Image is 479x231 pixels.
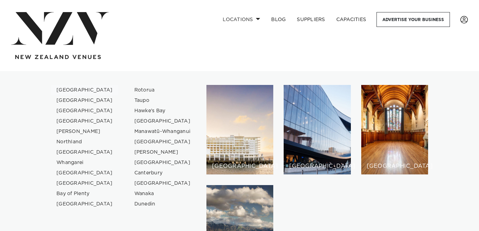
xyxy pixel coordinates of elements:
[51,116,118,126] a: [GEOGRAPHIC_DATA]
[289,163,345,169] h6: [GEOGRAPHIC_DATA]
[206,85,273,175] a: Auckland venues [GEOGRAPHIC_DATA]
[367,163,423,169] h6: [GEOGRAPHIC_DATA]
[212,163,268,169] h6: [GEOGRAPHIC_DATA]
[51,178,118,189] a: [GEOGRAPHIC_DATA]
[361,85,428,175] a: Christchurch venues [GEOGRAPHIC_DATA]
[15,55,101,59] img: new-zealand-venues-text.png
[129,95,196,106] a: Taupo
[51,168,118,178] a: [GEOGRAPHIC_DATA]
[129,199,196,209] a: Dunedin
[51,157,118,168] a: Whangarei
[129,137,196,147] a: [GEOGRAPHIC_DATA]
[266,12,291,27] a: BLOG
[129,85,196,95] a: Rotorua
[129,126,196,137] a: Manawatū-Whanganui
[51,126,118,137] a: [PERSON_NAME]
[129,116,196,126] a: [GEOGRAPHIC_DATA]
[291,12,330,27] a: SUPPLIERS
[51,106,118,116] a: [GEOGRAPHIC_DATA]
[129,189,196,199] a: Wanaka
[331,12,372,27] a: Capacities
[51,199,118,209] a: [GEOGRAPHIC_DATA]
[11,12,109,45] img: nzv-logo.png
[129,157,196,168] a: [GEOGRAPHIC_DATA]
[129,178,196,189] a: [GEOGRAPHIC_DATA]
[129,106,196,116] a: Hawke's Bay
[51,85,118,95] a: [GEOGRAPHIC_DATA]
[217,12,266,27] a: Locations
[284,85,351,175] a: Wellington venues [GEOGRAPHIC_DATA]
[51,137,118,147] a: Northland
[51,147,118,157] a: [GEOGRAPHIC_DATA]
[129,147,196,157] a: [PERSON_NAME]
[51,189,118,199] a: Bay of Plenty
[376,12,450,27] a: Advertise your business
[129,168,196,178] a: Canterbury
[51,95,118,106] a: [GEOGRAPHIC_DATA]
